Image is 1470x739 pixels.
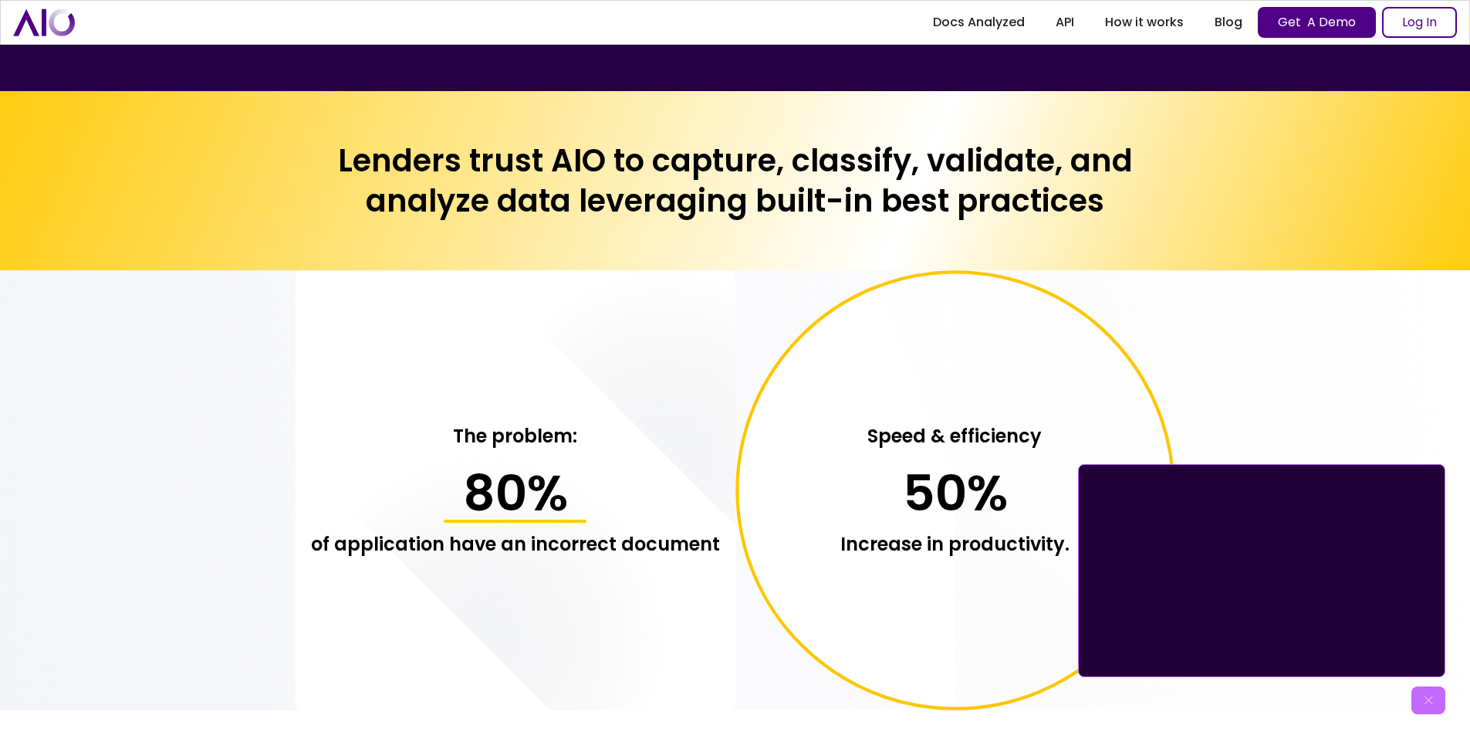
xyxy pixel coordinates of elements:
[1382,7,1457,38] a: Log In
[1199,8,1258,36] a: Blog
[1258,7,1376,38] a: Get A Demo
[463,459,527,527] span: 80
[1090,8,1199,36] a: How it works
[463,464,568,524] h1: %
[1040,8,1090,36] a: API
[917,8,1040,36] a: Docs Analyzed
[13,8,75,36] a: home
[453,423,577,449] h3: The problem:
[1085,471,1438,670] iframe: AIO - powering financial decision making
[296,141,1175,221] h2: Lenders trust AIO to capture, classify, validate, and analyze data leveraging built-in best pract...
[311,531,720,558] h3: of application have an incorrect document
